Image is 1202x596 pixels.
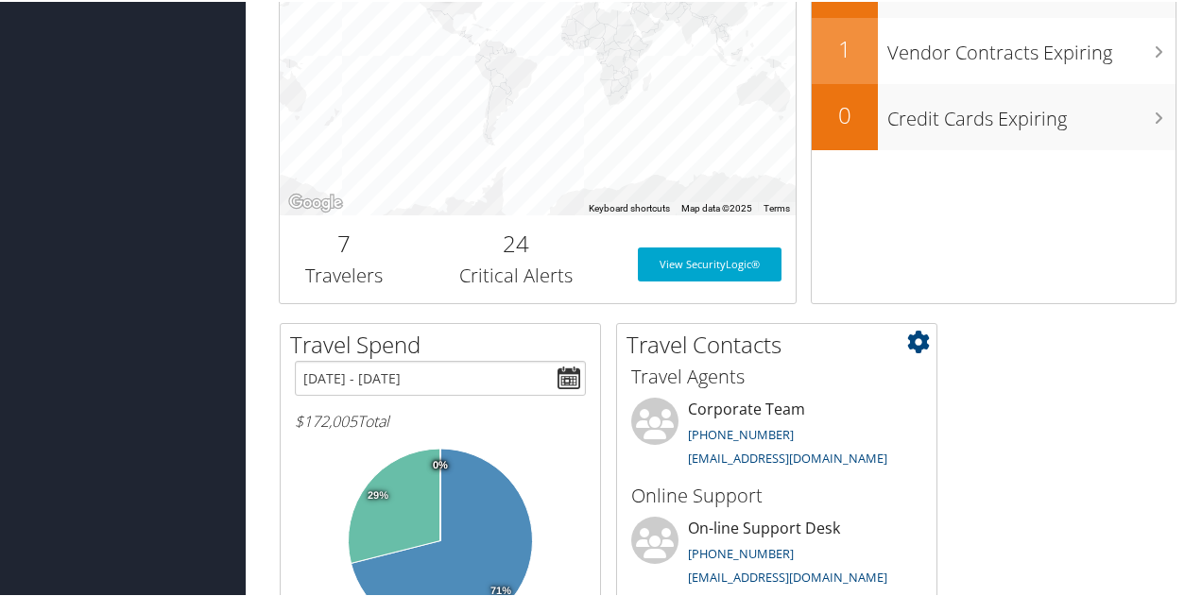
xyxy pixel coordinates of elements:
a: Terms (opens in new tab) [764,201,790,212]
h2: 0 [812,97,878,129]
a: [EMAIL_ADDRESS][DOMAIN_NAME] [688,448,887,465]
a: [PHONE_NUMBER] [688,543,794,560]
h2: 24 [422,226,609,258]
h3: Vendor Contracts Expiring [887,28,1176,64]
li: Corporate Team [622,396,932,473]
a: [PHONE_NUMBER] [688,424,794,441]
tspan: 71% [490,584,511,595]
li: On-line Support Desk [622,515,932,592]
h2: 7 [294,226,394,258]
a: Open this area in Google Maps (opens a new window) [284,189,347,213]
img: Google [284,189,347,213]
h2: 1 [812,31,878,63]
tspan: 29% [368,488,388,500]
a: View SecurityLogic® [638,246,781,280]
span: Map data ©2025 [681,201,752,212]
h6: Total [295,409,586,430]
h2: Travel Spend [290,327,600,359]
tspan: 0% [433,458,448,469]
h3: Online Support [631,481,922,507]
a: 0Credit Cards Expiring [812,82,1176,148]
h3: Travelers [294,261,394,287]
h2: Travel Contacts [627,327,936,359]
h3: Travel Agents [631,362,922,388]
h3: Critical Alerts [422,261,609,287]
span: $172,005 [295,409,357,430]
h3: Credit Cards Expiring [887,94,1176,130]
button: Keyboard shortcuts [589,200,670,213]
a: [EMAIL_ADDRESS][DOMAIN_NAME] [688,567,887,584]
a: 1Vendor Contracts Expiring [812,16,1176,82]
